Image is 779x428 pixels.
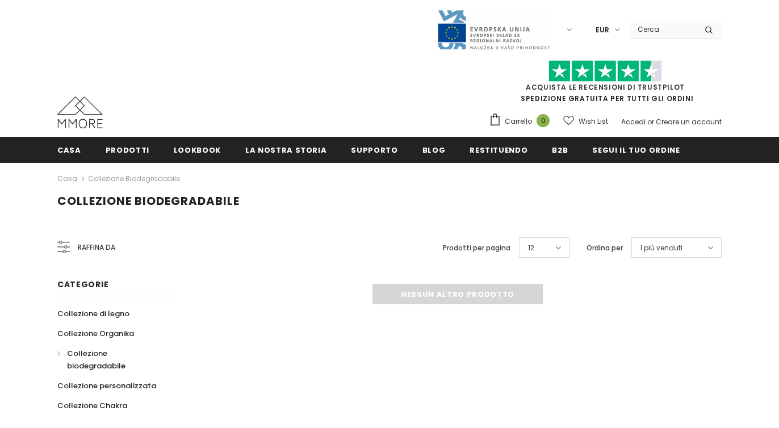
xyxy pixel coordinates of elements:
a: Carrello 0 [489,113,555,130]
span: I più venduti [640,242,682,254]
span: Segui il tuo ordine [592,145,680,156]
a: La nostra storia [245,137,326,162]
span: B2B [552,145,568,156]
a: Blog [422,137,446,162]
span: supporto [351,145,397,156]
a: Collezione Organika [57,324,134,343]
span: Collezione di legno [57,308,129,319]
a: Collezione di legno [57,304,129,324]
span: Collezione biodegradabile [57,193,240,209]
a: Prodotti [106,137,149,162]
label: Ordina per [587,242,623,254]
a: Collezione Chakra [57,396,127,416]
span: Carrello [505,116,532,127]
span: Lookbook [174,145,221,156]
span: Casa [57,145,81,156]
span: Collezione Chakra [57,400,127,411]
a: B2B [552,137,568,162]
a: Collezione biodegradabile [88,174,180,183]
span: Raffina da [78,241,115,254]
label: Prodotti per pagina [443,242,510,254]
span: Restituendo [470,145,527,156]
span: Collezione biodegradabile [67,348,125,371]
a: Collezione biodegradabile [57,343,164,376]
a: supporto [351,137,397,162]
img: Casi MMORE [57,96,103,128]
span: Collezione Organika [57,328,134,339]
span: La nostra storia [245,145,326,156]
a: Acquista le recensioni di TrustPilot [526,82,685,92]
a: Accedi [621,117,646,127]
span: 12 [528,242,534,254]
a: Casa [57,137,81,162]
a: Lookbook [174,137,221,162]
a: Wish List [563,111,608,131]
a: Restituendo [470,137,527,162]
span: or [647,117,654,127]
a: Creare un account [656,117,722,127]
a: Casa [57,172,77,186]
span: Blog [422,145,446,156]
span: Collezione personalizzata [57,380,156,391]
a: Collezione personalizzata [57,376,156,396]
img: Fidati di Pilot Stars [548,60,662,82]
a: Javni Razpis [437,24,550,34]
span: Categorie [57,279,108,290]
span: 0 [537,114,550,127]
a: Segui il tuo ordine [592,137,680,162]
img: Javni Razpis [437,9,550,51]
span: Wish List [579,116,608,127]
span: SPEDIZIONE GRATUITA PER TUTTI GLI ORDINI [489,65,722,103]
input: Search Site [631,21,696,37]
span: EUR [596,24,609,36]
span: Prodotti [106,145,149,156]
